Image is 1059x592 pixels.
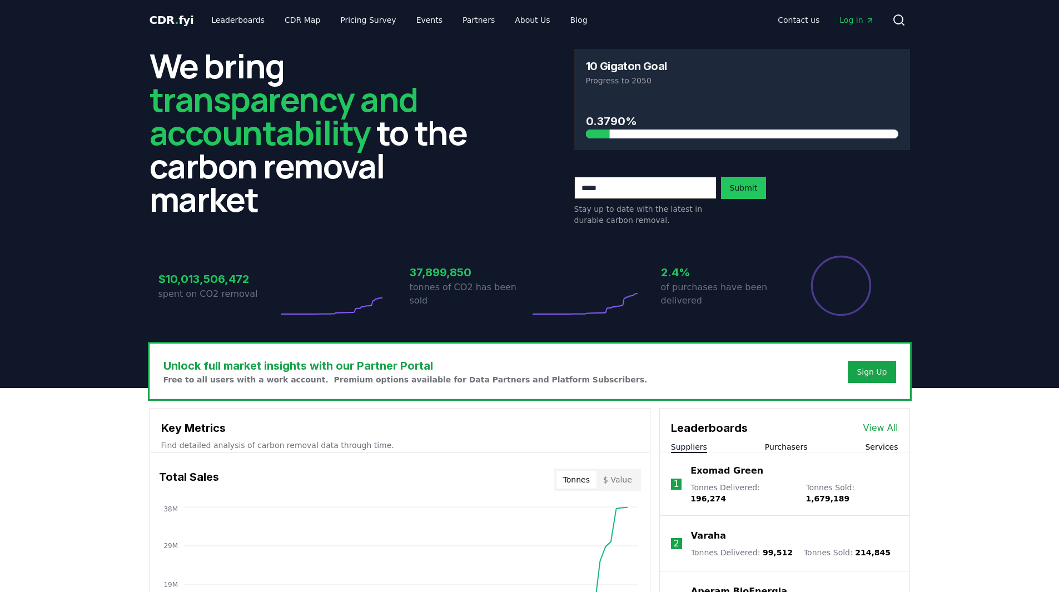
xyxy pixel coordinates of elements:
[150,49,485,216] h2: We bring to the carbon removal market
[331,10,405,30] a: Pricing Survey
[721,177,767,199] button: Submit
[839,14,874,26] span: Log in
[410,264,530,281] h3: 37,899,850
[202,10,596,30] nav: Main
[410,281,530,307] p: tonnes of CO2 has been sold
[163,374,648,385] p: Free to all users with a work account. Premium options available for Data Partners and Platform S...
[150,12,194,28] a: CDR.fyi
[158,271,279,287] h3: $10,013,506,472
[506,10,559,30] a: About Us
[769,10,828,30] a: Contact us
[163,581,178,589] tspan: 19M
[159,469,219,491] h3: Total Sales
[574,203,717,226] p: Stay up to date with the latest in durable carbon removal.
[671,420,748,436] h3: Leaderboards
[150,76,418,155] span: transparency and accountability
[163,505,178,513] tspan: 38M
[674,537,679,550] p: 2
[763,548,793,557] span: 99,512
[161,420,639,436] h3: Key Metrics
[586,75,898,86] p: Progress to 2050
[690,482,794,504] p: Tonnes Delivered :
[556,471,596,489] button: Tonnes
[163,357,648,374] h3: Unlock full market insights with our Partner Portal
[691,529,726,543] a: Varaha
[586,113,898,130] h3: 0.3790%
[661,264,781,281] h3: 2.4%
[690,494,726,503] span: 196,274
[806,494,849,503] span: 1,679,189
[691,547,793,558] p: Tonnes Delivered :
[810,255,872,317] div: Percentage of sales delivered
[855,548,891,557] span: 214,845
[806,482,898,504] p: Tonnes Sold :
[857,366,887,377] a: Sign Up
[848,361,896,383] button: Sign Up
[671,441,707,452] button: Suppliers
[765,441,808,452] button: Purchasers
[158,287,279,301] p: spent on CO2 removal
[661,281,781,307] p: of purchases have been delivered
[561,10,596,30] a: Blog
[596,471,639,489] button: $ Value
[163,542,178,550] tspan: 29M
[175,13,178,27] span: .
[161,440,639,451] p: Find detailed analysis of carbon removal data through time.
[586,61,667,72] h3: 10 Gigaton Goal
[804,547,891,558] p: Tonnes Sold :
[865,441,898,452] button: Services
[407,10,451,30] a: Events
[831,10,883,30] a: Log in
[769,10,883,30] nav: Main
[673,477,679,491] p: 1
[150,13,194,27] span: CDR fyi
[690,464,763,477] a: Exomad Green
[276,10,329,30] a: CDR Map
[454,10,504,30] a: Partners
[863,421,898,435] a: View All
[202,10,274,30] a: Leaderboards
